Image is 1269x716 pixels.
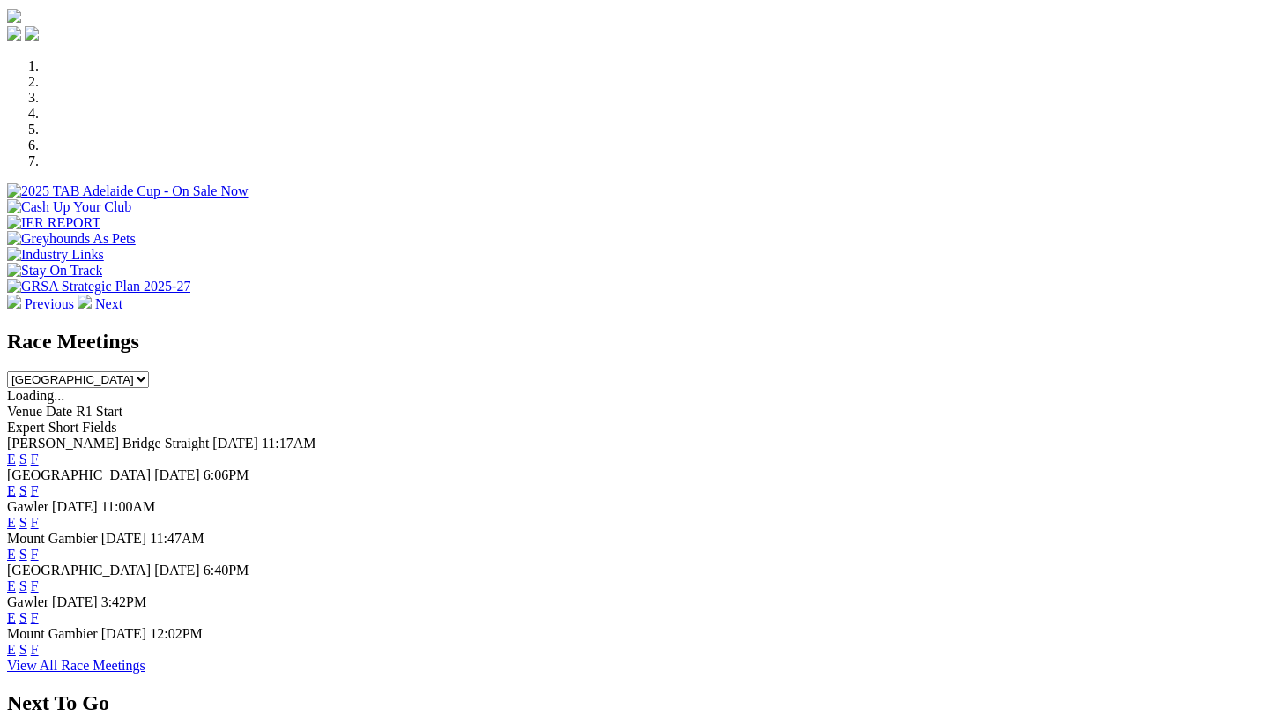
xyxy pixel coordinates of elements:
span: [DATE] [52,594,98,609]
a: F [31,578,39,593]
span: [DATE] [154,563,200,578]
span: Mount Gambier [7,626,98,641]
a: E [7,610,16,625]
span: Loading... [7,388,64,403]
a: S [19,451,27,466]
img: 2025 TAB Adelaide Cup - On Sale Now [7,183,249,199]
a: S [19,547,27,562]
span: [DATE] [101,626,147,641]
span: [DATE] [212,436,258,451]
a: F [31,610,39,625]
h2: Next To Go [7,691,1262,715]
a: S [19,515,27,530]
span: Expert [7,420,45,435]
span: [DATE] [52,499,98,514]
span: Short [48,420,79,435]
a: S [19,642,27,657]
img: facebook.svg [7,26,21,41]
span: [PERSON_NAME] Bridge Straight [7,436,209,451]
a: S [19,610,27,625]
span: Previous [25,296,74,311]
img: GRSA Strategic Plan 2025-27 [7,279,190,295]
span: 11:47AM [150,531,204,546]
span: Venue [7,404,42,419]
span: 6:40PM [204,563,249,578]
span: 11:00AM [101,499,156,514]
span: Gawler [7,499,48,514]
a: E [7,547,16,562]
span: 11:17AM [262,436,316,451]
span: [DATE] [101,531,147,546]
a: F [31,642,39,657]
span: Gawler [7,594,48,609]
span: [GEOGRAPHIC_DATA] [7,563,151,578]
h2: Race Meetings [7,330,1262,354]
a: Next [78,296,122,311]
a: F [31,547,39,562]
img: logo-grsa-white.png [7,9,21,23]
a: E [7,451,16,466]
span: [GEOGRAPHIC_DATA] [7,467,151,482]
a: E [7,642,16,657]
a: F [31,483,39,498]
img: Greyhounds As Pets [7,231,136,247]
a: E [7,578,16,593]
a: View All Race Meetings [7,658,145,673]
a: S [19,483,27,498]
span: 12:02PM [150,626,203,641]
img: twitter.svg [25,26,39,41]
a: E [7,483,16,498]
span: 3:42PM [101,594,147,609]
span: Fields [82,420,116,435]
a: F [31,515,39,530]
a: E [7,515,16,530]
span: Mount Gambier [7,531,98,546]
a: S [19,578,27,593]
img: Stay On Track [7,263,102,279]
img: Cash Up Your Club [7,199,131,215]
img: chevron-left-pager-white.svg [7,295,21,309]
a: F [31,451,39,466]
span: R1 Start [76,404,122,419]
img: chevron-right-pager-white.svg [78,295,92,309]
img: Industry Links [7,247,104,263]
span: Date [46,404,72,419]
span: [DATE] [154,467,200,482]
span: Next [95,296,122,311]
span: 6:06PM [204,467,249,482]
a: Previous [7,296,78,311]
img: IER REPORT [7,215,100,231]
